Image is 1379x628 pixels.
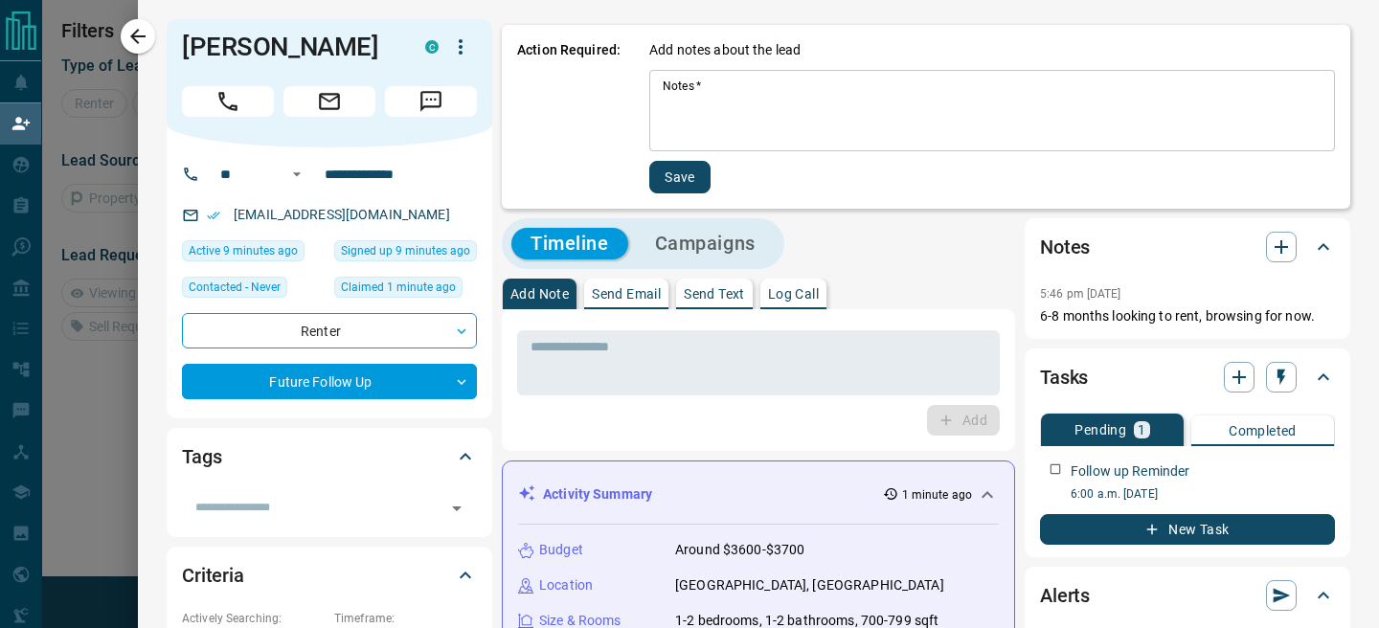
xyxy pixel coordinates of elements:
[1040,354,1335,400] div: Tasks
[341,278,456,297] span: Claimed 1 minute ago
[1040,306,1335,326] p: 6-8 months looking to rent, browsing for now.
[649,161,711,193] button: Save
[182,86,274,117] span: Call
[1138,423,1145,437] p: 1
[182,441,221,472] h2: Tags
[182,552,477,598] div: Criteria
[675,540,804,560] p: Around $3600-$3700
[425,40,439,54] div: condos.ca
[334,610,477,627] p: Timeframe:
[1074,423,1126,437] p: Pending
[1040,572,1335,618] div: Alerts
[443,495,470,522] button: Open
[1040,580,1090,611] h2: Alerts
[182,610,325,627] p: Actively Searching:
[1040,514,1335,545] button: New Task
[1040,287,1121,301] p: 5:46 pm [DATE]
[285,163,308,186] button: Open
[684,287,745,301] p: Send Text
[675,575,944,595] p: [GEOGRAPHIC_DATA], [GEOGRAPHIC_DATA]
[649,40,801,60] p: Add notes about the lead
[189,278,281,297] span: Contacted - Never
[182,434,477,480] div: Tags
[636,228,775,259] button: Campaigns
[207,209,220,222] svg: Email Verified
[511,228,628,259] button: Timeline
[1071,461,1189,482] p: Follow up Reminder
[1229,424,1297,437] p: Completed
[517,40,621,193] p: Action Required:
[189,241,298,260] span: Active 9 minutes ago
[341,241,470,260] span: Signed up 9 minutes ago
[182,32,396,62] h1: [PERSON_NAME]
[592,287,661,301] p: Send Email
[510,287,569,301] p: Add Note
[518,477,999,512] div: Activity Summary1 minute ago
[768,287,819,301] p: Log Call
[182,313,477,348] div: Renter
[283,86,375,117] span: Email
[539,540,583,560] p: Budget
[234,207,450,222] a: [EMAIL_ADDRESS][DOMAIN_NAME]
[334,240,477,267] div: Mon Sep 15 2025
[1071,485,1335,503] p: 6:00 a.m. [DATE]
[1040,224,1335,270] div: Notes
[385,86,477,117] span: Message
[539,575,593,595] p: Location
[1040,232,1090,262] h2: Notes
[182,240,325,267] div: Mon Sep 15 2025
[1040,362,1088,392] h2: Tasks
[182,560,244,591] h2: Criteria
[334,277,477,303] div: Mon Sep 15 2025
[543,484,652,505] p: Activity Summary
[182,364,477,399] div: Future Follow Up
[902,486,972,504] p: 1 minute ago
